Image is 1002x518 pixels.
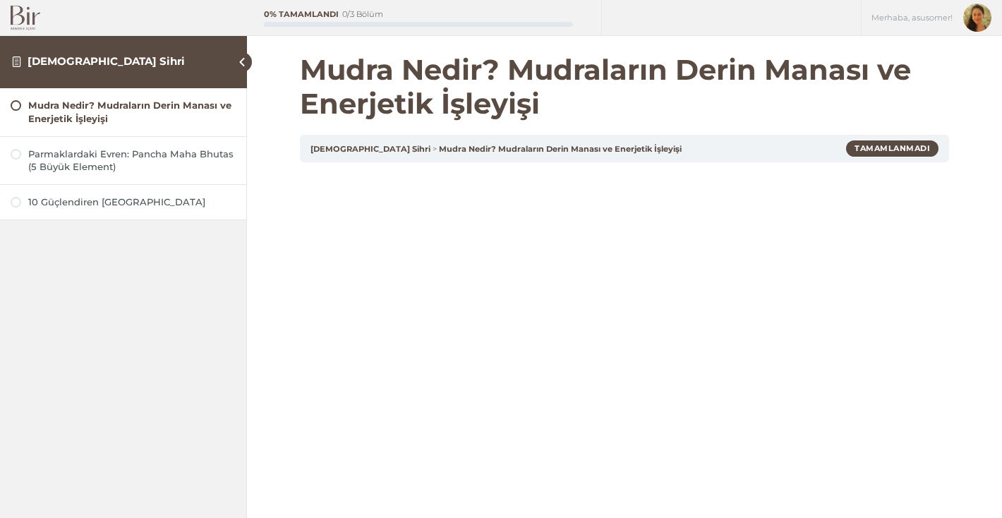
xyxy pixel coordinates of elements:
div: Mudra Nedir? Mudraların Derin Manası ve Enerjetik İşleyişi [28,99,236,126]
a: Parmaklardaki Evren: Pancha Maha Bhutas (5 Büyük Element) [11,147,236,174]
span: Merhaba, asusomer! [871,9,953,26]
a: Mudra Nedir? Mudraların Derin Manası ve Enerjetik İşleyişi [11,99,236,126]
div: 10 Güçlendiren [GEOGRAPHIC_DATA] [28,195,236,209]
div: 0/3 Bölüm [342,11,383,18]
a: [DEMOGRAPHIC_DATA] Sihri [28,54,185,68]
div: Tamamlanmadı [846,140,938,156]
h1: Mudra Nedir? Mudraların Derin Manası ve Enerjetik İşleyişi [300,53,949,121]
img: Bir Logo [11,6,40,30]
a: Mudra Nedir? Mudraların Derin Manası ve Enerjetik İşleyişi [439,144,682,154]
a: [DEMOGRAPHIC_DATA] Sihri [310,144,430,154]
img: asuprofil-100x100.jpg [963,4,991,32]
a: 10 Güçlendiren [GEOGRAPHIC_DATA] [11,195,236,209]
div: 0% Tamamlandı [264,11,339,18]
div: Parmaklardaki Evren: Pancha Maha Bhutas (5 Büyük Element) [28,147,236,174]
